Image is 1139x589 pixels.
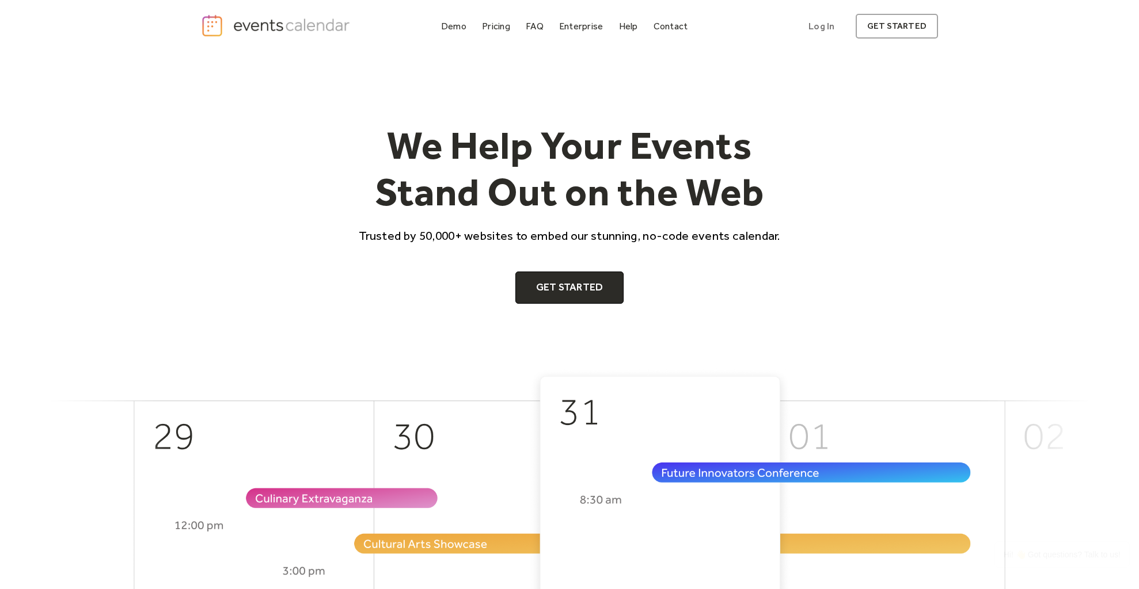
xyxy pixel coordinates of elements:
p: Trusted by 50,000+ websites to embed our stunning, no-code events calendar. [348,227,791,244]
div: Help [619,23,638,29]
a: Contact [649,18,693,34]
div: Contact [654,23,688,29]
a: Demo [436,18,471,34]
div: Pricing [482,23,510,29]
div: FAQ [526,23,544,29]
h1: We Help Your Events Stand Out on the Web [348,122,791,216]
a: Log In [797,14,846,39]
a: Help [614,18,643,34]
a: home [201,14,353,37]
div: Demo [441,23,466,29]
a: get started [856,14,938,39]
div: Enterprise [559,23,603,29]
a: Get Started [515,271,624,304]
a: Enterprise [555,18,608,34]
a: FAQ [521,18,548,34]
a: Pricing [477,18,515,34]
